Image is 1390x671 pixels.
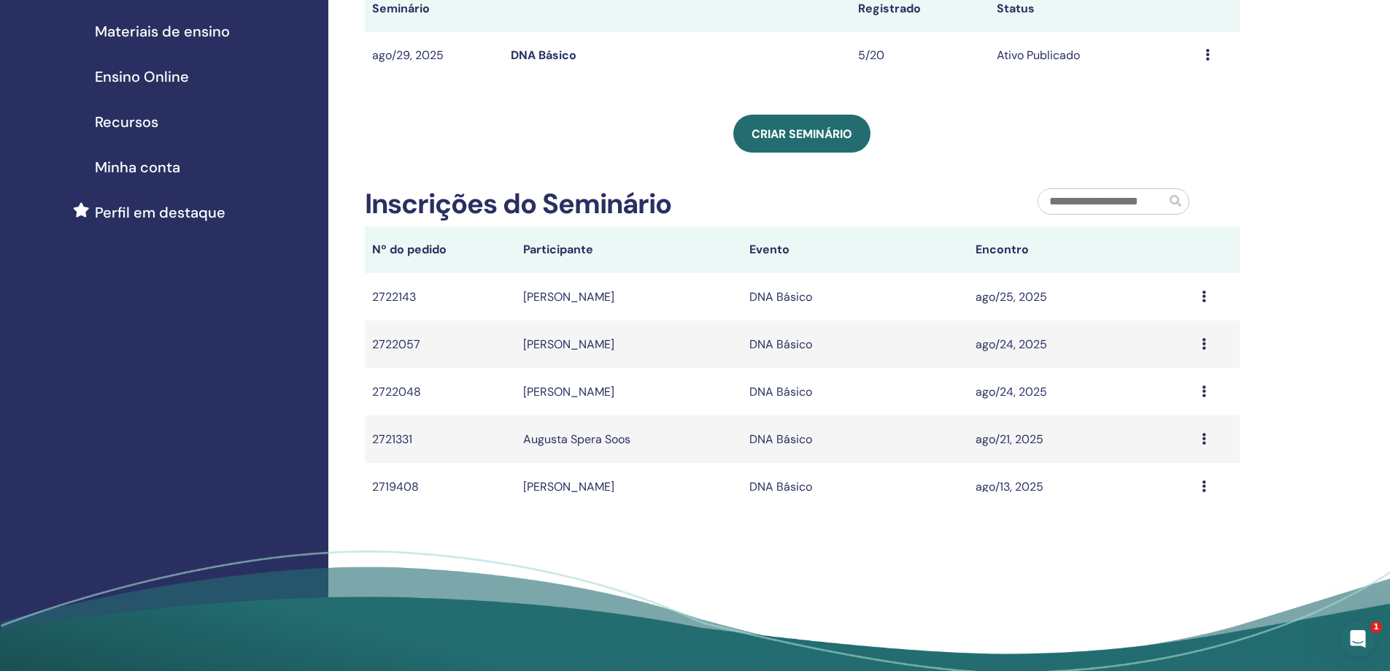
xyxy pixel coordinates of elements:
[365,321,516,368] td: 2722057
[1370,621,1382,633] span: 1
[95,20,230,42] span: Materiais de ensino
[365,463,516,510] td: 2719408
[365,368,516,415] td: 2722048
[968,463,1194,510] td: ago/13, 2025
[365,188,671,221] h2: Inscrições do Seminário
[968,415,1194,463] td: ago/21, 2025
[511,47,576,63] a: DNA Básico
[95,66,189,88] span: Ensino Online
[95,111,158,133] span: Recursos
[742,273,968,321] td: DNA Básico
[365,273,516,321] td: 2722143
[752,126,852,142] span: Criar seminário
[851,32,989,80] td: 5/20
[968,273,1194,321] td: ago/25, 2025
[516,273,742,321] td: [PERSON_NAME]
[1340,621,1375,656] iframe: Intercom live chat
[968,368,1194,415] td: ago/24, 2025
[95,156,180,178] span: Minha conta
[516,321,742,368] td: [PERSON_NAME]
[742,368,968,415] td: DNA Básico
[95,202,225,223] span: Perfil em destaque
[365,32,503,80] td: ago/29, 2025
[742,226,968,273] th: Evento
[365,415,516,463] td: 2721331
[516,226,742,273] th: Participante
[742,415,968,463] td: DNA Básico
[365,226,516,273] th: Nº do pedido
[742,321,968,368] td: DNA Básico
[516,463,742,510] td: [PERSON_NAME]
[968,321,1194,368] td: ago/24, 2025
[968,226,1194,273] th: Encontro
[516,415,742,463] td: Augusta Spera Soos
[516,368,742,415] td: [PERSON_NAME]
[733,115,870,153] a: Criar seminário
[742,463,968,510] td: DNA Básico
[989,32,1197,80] td: Ativo Publicado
